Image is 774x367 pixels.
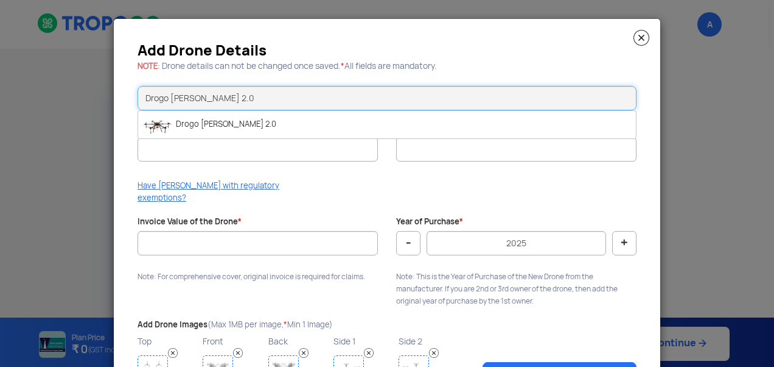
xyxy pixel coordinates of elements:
img: close [633,30,649,46]
p: Back [268,333,330,349]
p: Note: This is the Year of Purchase of the New Drone from the manufacturer. If you are 2nd or 3rd ... [396,271,636,307]
p: Top [138,333,200,349]
li: Drogo Krishi 2.0 [138,111,636,138]
img: Remove Image [364,348,374,358]
p: Front [203,333,265,349]
img: Remove Image [168,348,178,358]
p: Side 1 [333,333,396,349]
label: Add Drone Images [138,319,333,331]
label: Year of Purchase [396,216,463,228]
button: + [612,231,636,255]
button: - [396,231,420,255]
img: Remove Image [429,348,439,358]
h3: Add Drone Details [138,46,636,55]
p: Side 2 [399,333,461,349]
h5: : Drone details can not be changed once saved. All fields are mandatory. [138,62,636,71]
img: Remove Image [299,348,309,358]
p: Note: For comprehensive cover, original invoice is required for claims. [138,271,378,283]
span: (Max 1MB per image, Min 1 Image) [207,319,333,330]
label: Invoice Value of the Drone [138,216,242,228]
input: Drone Model : Search by name or brand, eg DOPO, Dhaksha [138,86,636,110]
img: Drone pic [142,114,173,135]
span: NOTE [138,61,158,71]
p: Have [PERSON_NAME] with regulatory exemptions? [138,180,291,204]
img: Remove Image [233,348,243,358]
